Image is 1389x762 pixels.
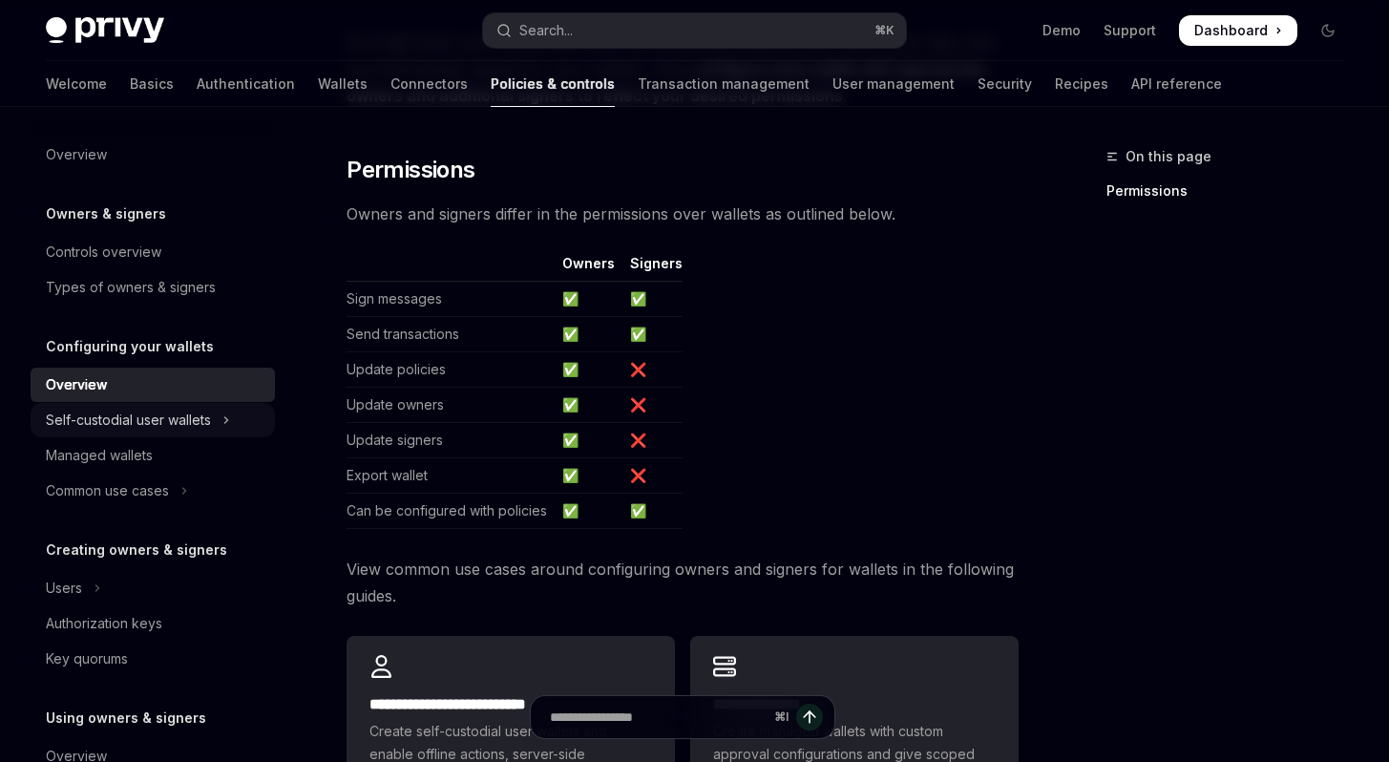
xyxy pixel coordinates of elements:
[46,202,166,225] h5: Owners & signers
[46,409,211,432] div: Self-custodial user wallets
[31,571,275,605] button: Toggle Users section
[1126,145,1211,168] span: On this page
[622,458,683,494] td: ❌
[622,423,683,458] td: ❌
[622,254,683,282] th: Signers
[622,494,683,529] td: ✅
[555,282,622,317] td: ✅
[31,403,275,437] button: Toggle Self-custodial user wallets section
[483,13,905,48] button: Open search
[46,373,107,396] div: Overview
[31,235,275,269] a: Controls overview
[347,423,555,458] td: Update signers
[622,352,683,388] td: ❌
[519,19,573,42] div: Search...
[46,479,169,502] div: Common use cases
[197,61,295,107] a: Authentication
[130,61,174,107] a: Basics
[1055,61,1108,107] a: Recipes
[638,61,810,107] a: Transaction management
[555,254,622,282] th: Owners
[347,352,555,388] td: Update policies
[46,61,107,107] a: Welcome
[46,143,107,166] div: Overview
[347,201,1019,227] span: Owners and signers differ in the permissions over wallets as outlined below.
[1104,21,1156,40] a: Support
[1179,15,1297,46] a: Dashboard
[978,61,1032,107] a: Security
[622,388,683,423] td: ❌
[31,138,275,172] a: Overview
[46,335,214,358] h5: Configuring your wallets
[46,444,153,467] div: Managed wallets
[46,17,164,44] img: dark logo
[1313,15,1343,46] button: Toggle dark mode
[46,276,216,299] div: Types of owners & signers
[491,61,615,107] a: Policies & controls
[555,423,622,458] td: ✅
[390,61,468,107] a: Connectors
[874,23,894,38] span: ⌘ K
[46,707,206,730] h5: Using owners & signers
[347,458,555,494] td: Export wallet
[1106,176,1358,206] a: Permissions
[347,282,555,317] td: Sign messages
[347,317,555,352] td: Send transactions
[1042,21,1081,40] a: Demo
[1131,61,1222,107] a: API reference
[31,606,275,641] a: Authorization keys
[555,388,622,423] td: ✅
[46,539,227,561] h5: Creating owners & signers
[622,317,683,352] td: ✅
[31,270,275,305] a: Types of owners & signers
[347,155,474,185] span: Permissions
[555,494,622,529] td: ✅
[31,368,275,402] a: Overview
[46,241,161,264] div: Controls overview
[31,438,275,473] a: Managed wallets
[347,556,1019,609] span: View common use cases around configuring owners and signers for wallets in the following guides.
[347,494,555,529] td: Can be configured with policies
[31,474,275,508] button: Toggle Common use cases section
[555,352,622,388] td: ✅
[555,317,622,352] td: ✅
[31,642,275,676] a: Key quorums
[46,612,162,635] div: Authorization keys
[46,577,82,600] div: Users
[555,458,622,494] td: ✅
[318,61,368,107] a: Wallets
[46,647,128,670] div: Key quorums
[550,696,767,738] input: Ask a question...
[1194,21,1268,40] span: Dashboard
[622,282,683,317] td: ✅
[796,704,823,730] button: Send message
[832,61,955,107] a: User management
[347,388,555,423] td: Update owners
